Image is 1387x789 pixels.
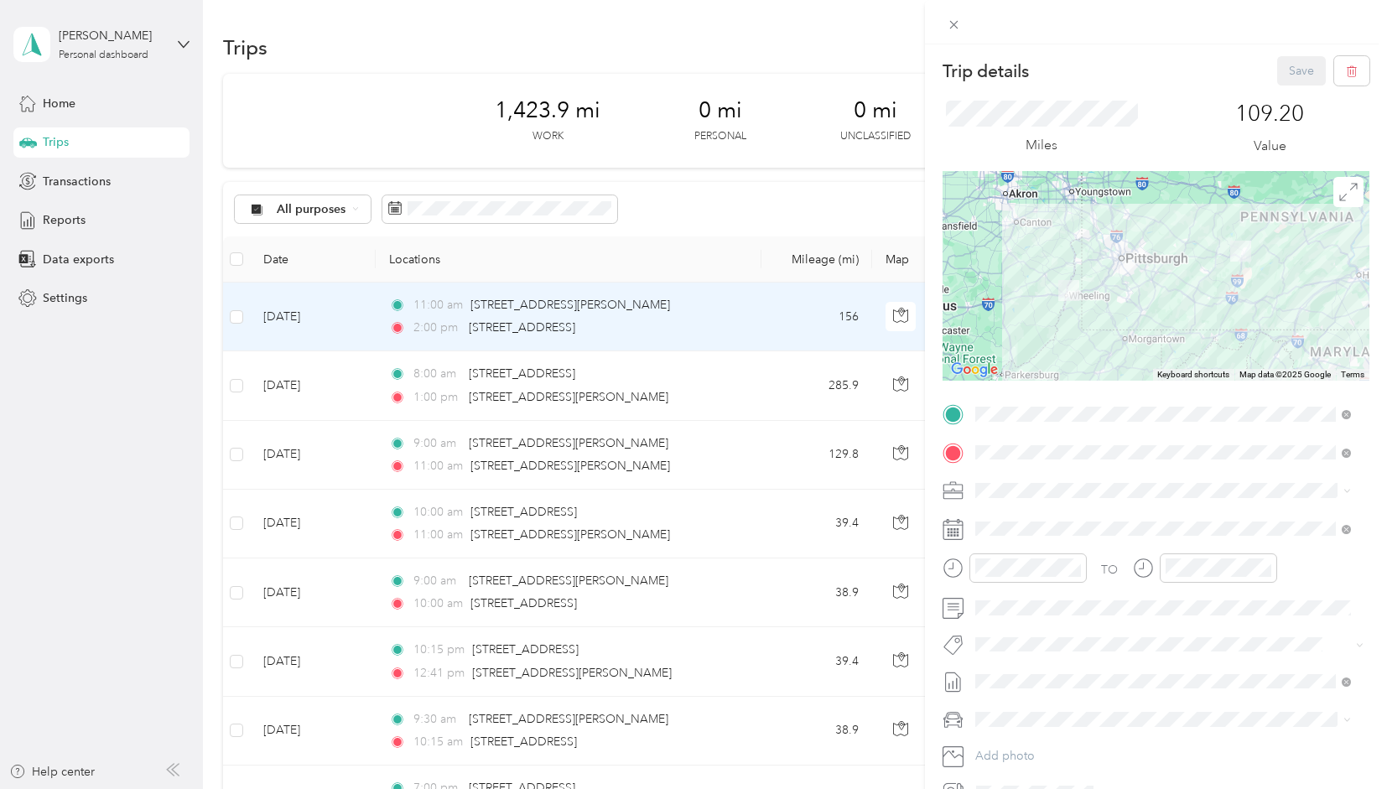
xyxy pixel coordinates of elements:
[969,745,1369,768] button: Add photo
[1157,369,1229,381] button: Keyboard shortcuts
[1239,370,1331,379] span: Map data ©2025 Google
[947,359,1002,381] a: Open this area in Google Maps (opens a new window)
[1293,695,1387,789] iframe: Everlance-gr Chat Button Frame
[1254,136,1286,157] p: Value
[1026,135,1057,156] p: Miles
[1101,561,1118,579] div: TO
[1341,370,1364,379] a: Terms (opens in new tab)
[1235,101,1304,127] p: 109.20
[947,359,1002,381] img: Google
[943,60,1029,83] p: Trip details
